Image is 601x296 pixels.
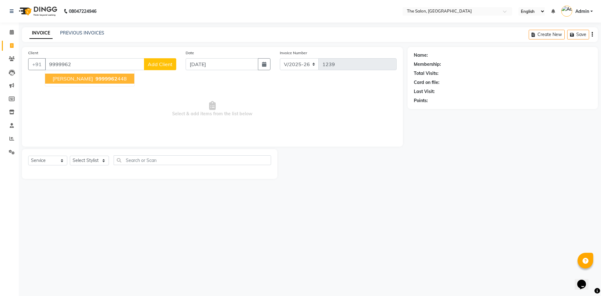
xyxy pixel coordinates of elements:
[94,75,127,82] ngb-highlight: 448
[575,271,595,290] iframe: chat widget
[567,30,589,39] button: Save
[561,6,572,17] img: Admin
[414,70,439,77] div: Total Visits:
[148,61,172,67] span: Add Client
[16,3,59,20] img: logo
[28,78,397,140] span: Select & add items from the list below
[114,155,271,165] input: Search or Scan
[414,79,439,86] div: Card on file:
[414,97,428,104] div: Points:
[28,50,38,56] label: Client
[95,75,117,82] span: 9999962
[144,58,176,70] button: Add Client
[28,58,46,70] button: +91
[29,28,53,39] a: INVOICE
[53,75,93,82] span: [PERSON_NAME]
[186,50,194,56] label: Date
[414,52,428,59] div: Name:
[280,50,307,56] label: Invoice Number
[60,30,104,36] a: PREVIOUS INVOICES
[575,8,589,15] span: Admin
[414,88,435,95] div: Last Visit:
[414,61,441,68] div: Membership:
[45,58,144,70] input: Search by Name/Mobile/Email/Code
[69,3,96,20] b: 08047224946
[529,30,565,39] button: Create New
